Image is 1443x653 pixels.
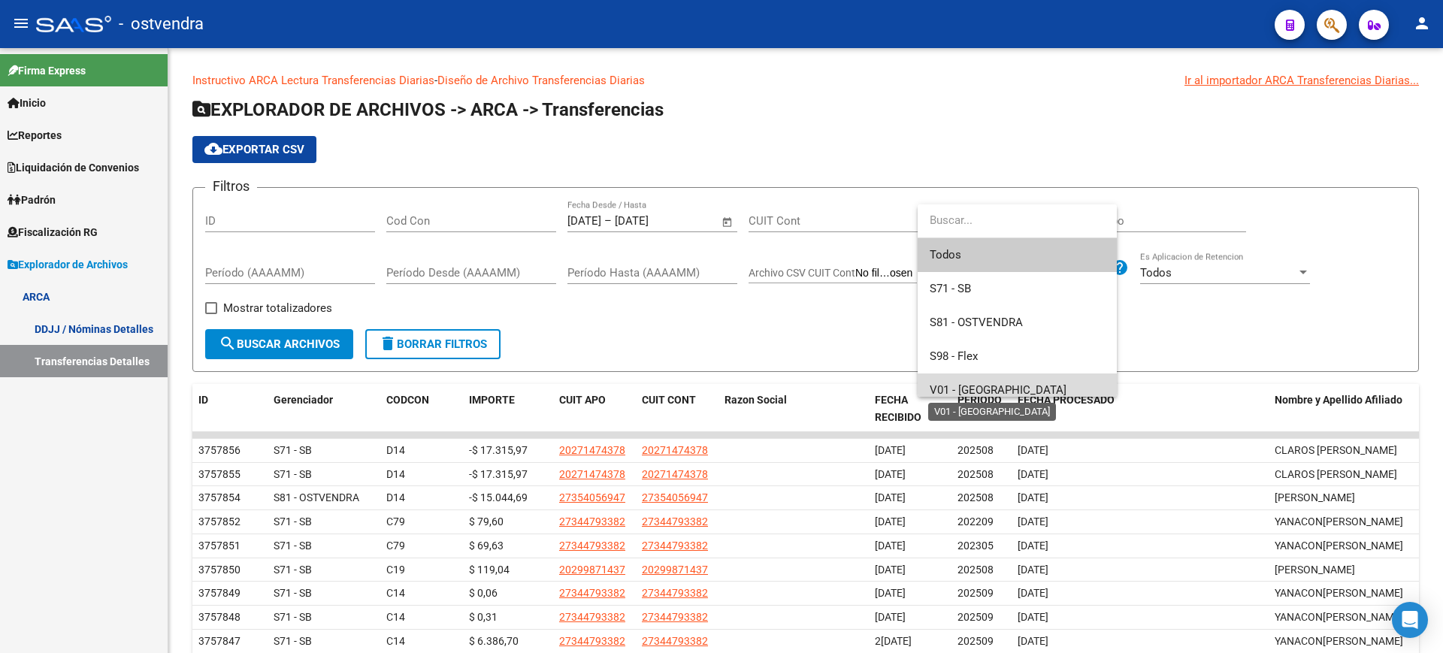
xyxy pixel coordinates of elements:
span: S98 - Flex [930,349,978,363]
span: V01 - [GEOGRAPHIC_DATA] [930,383,1066,397]
span: S71 - SB [930,282,971,295]
input: dropdown search [918,204,1117,237]
span: S81 - OSTVENDRA [930,316,1023,329]
span: Todos [930,238,1105,272]
div: Open Intercom Messenger [1392,602,1428,638]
